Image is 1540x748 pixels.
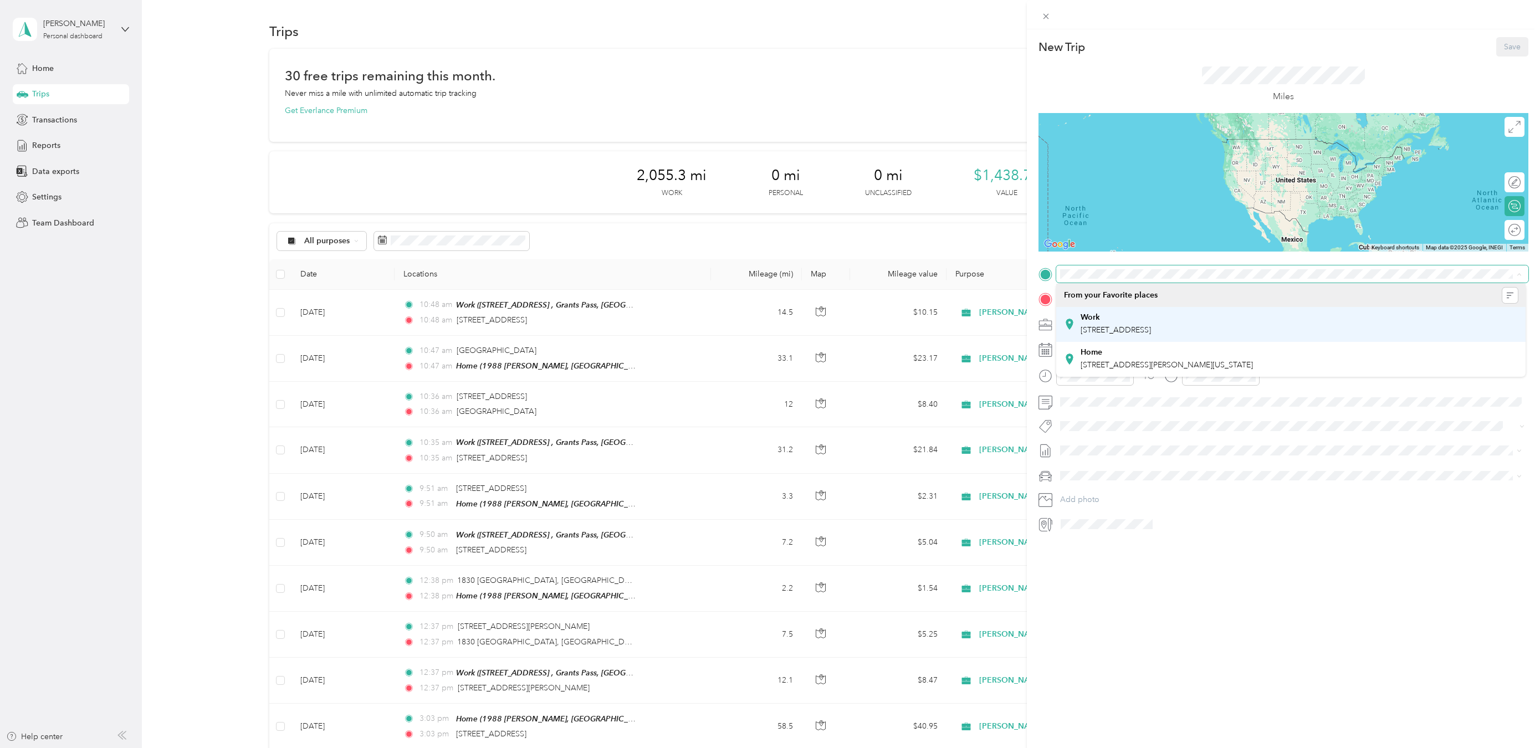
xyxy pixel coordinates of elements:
p: New Trip [1038,39,1085,55]
strong: Work [1081,312,1100,322]
a: Open this area in Google Maps (opens a new window) [1041,237,1078,252]
span: [STREET_ADDRESS][PERSON_NAME][US_STATE] [1081,360,1253,370]
strong: Home [1081,347,1102,357]
div: TO [1143,371,1154,382]
span: [STREET_ADDRESS] [1081,325,1151,335]
button: Keyboard shortcuts [1372,244,1419,252]
iframe: Everlance-gr Chat Button Frame [1478,686,1540,748]
button: Add photo [1056,492,1528,508]
img: Google [1041,237,1078,252]
span: Map data ©2025 Google, INEGI [1426,244,1503,250]
p: Miles [1273,90,1294,104]
span: From your Favorite places [1064,290,1158,300]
